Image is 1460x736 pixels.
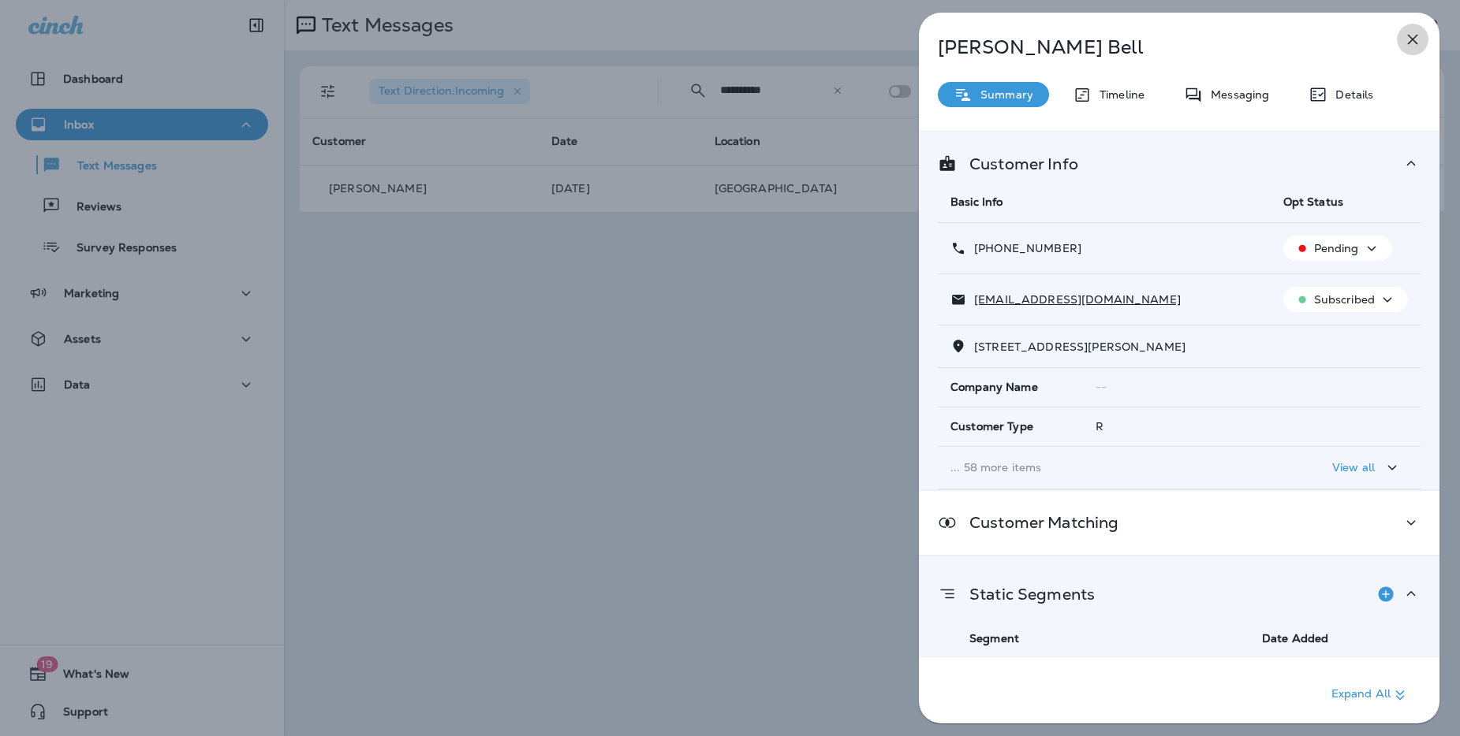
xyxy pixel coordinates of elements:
[1096,380,1107,394] span: --
[973,88,1033,101] p: Summary
[950,420,1033,433] span: Customer Type
[966,242,1081,255] p: [PHONE_NUMBER]
[966,293,1181,306] p: [EMAIL_ADDRESS][DOMAIN_NAME]
[950,461,1258,474] p: ... 58 more items
[1331,686,1410,704] p: Expand All
[1092,88,1144,101] p: Timeline
[1332,461,1375,474] p: View all
[1283,287,1408,312] button: Subscribed
[1283,236,1392,261] button: Pending
[974,340,1186,354] span: [STREET_ADDRESS][PERSON_NAME]
[1314,293,1375,306] p: Subscribed
[957,158,1078,170] p: Customer Info
[1283,195,1343,209] span: Opt Status
[957,588,1095,600] p: Static Segments
[1203,88,1269,101] p: Messaging
[938,36,1369,58] p: [PERSON_NAME] Bell
[957,516,1118,529] p: Customer Matching
[1326,453,1408,482] button: View all
[1314,242,1359,255] p: Pending
[969,631,1019,645] span: Segment
[950,195,1003,209] span: Basic Info
[1325,681,1416,709] button: Expand All
[1327,88,1373,101] p: Details
[1370,578,1402,610] button: Add to Static Segment
[1262,631,1328,645] span: Date Added
[950,381,1038,394] span: Company Name
[1096,419,1103,433] span: R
